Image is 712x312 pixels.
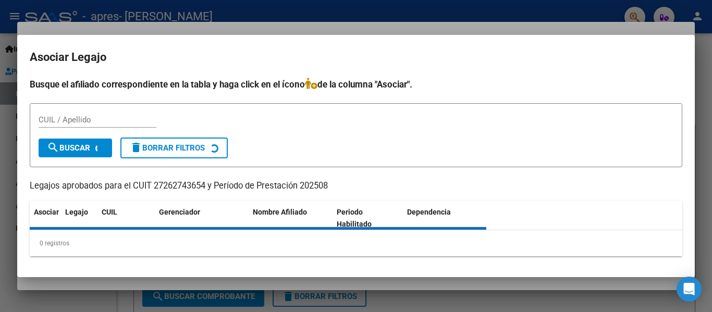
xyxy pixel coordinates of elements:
button: Borrar Filtros [120,138,228,158]
span: Borrar Filtros [130,143,205,153]
span: Dependencia [407,208,451,216]
p: Legajos aprobados para el CUIT 27262743654 y Período de Prestación 202508 [30,180,682,193]
datatable-header-cell: Periodo Habilitado [333,201,403,235]
datatable-header-cell: Dependencia [403,201,487,235]
span: Gerenciador [159,208,200,216]
mat-icon: delete [130,141,142,154]
h4: Busque el afiliado correspondiente en la tabla y haga click en el ícono de la columna "Asociar". [30,78,682,91]
span: Buscar [47,143,90,153]
button: Buscar [39,139,112,157]
datatable-header-cell: CUIL [97,201,155,235]
span: Asociar [34,208,59,216]
span: Nombre Afiliado [253,208,307,216]
datatable-header-cell: Gerenciador [155,201,249,235]
div: Open Intercom Messenger [677,277,702,302]
mat-icon: search [47,141,59,154]
span: CUIL [102,208,117,216]
datatable-header-cell: Nombre Afiliado [249,201,333,235]
h2: Asociar Legajo [30,47,682,67]
datatable-header-cell: Legajo [61,201,97,235]
datatable-header-cell: Asociar [30,201,61,235]
span: Periodo Habilitado [337,208,372,228]
span: Legajo [65,208,88,216]
div: 0 registros [30,230,682,256]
